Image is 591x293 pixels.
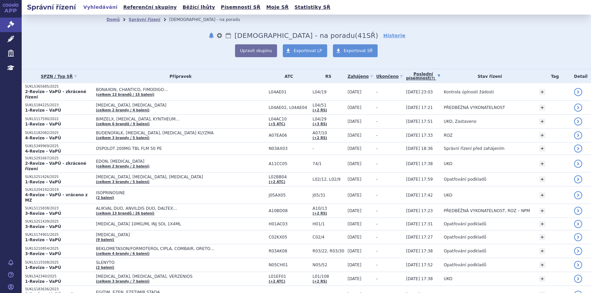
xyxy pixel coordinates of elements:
[25,287,92,292] p: SUKLS183636/2023
[313,177,344,182] span: L02/12, L02/9
[539,234,545,240] a: +
[96,260,265,265] span: SLENYTO
[358,31,366,40] span: 41
[574,261,582,269] a: detail
[313,103,344,108] span: L04/51
[269,146,309,151] span: N03AX03
[269,249,309,253] span: R03AK08
[539,221,545,227] a: +
[406,193,433,198] span: [DATE] 17:42
[96,266,114,269] a: (2 balení)
[294,48,322,53] span: Exportovat LP
[25,206,92,211] p: SUKLS115838/2023
[313,249,344,253] span: R03/22, R03/30
[444,146,504,151] span: Správní řízení před zahájením
[574,175,582,183] a: detail
[539,118,545,125] a: +
[376,177,378,182] span: -
[208,31,215,40] button: notifikace
[96,238,114,242] a: (9 balení)
[444,105,505,110] span: PŘEDBĚŽNÁ VYKONATELNOST
[539,248,545,254] a: +
[376,161,378,166] span: -
[269,263,309,267] span: N05CH01
[376,193,378,198] span: -
[444,161,452,166] span: UKO
[25,279,61,284] strong: 1-Revize - VaPÚ
[406,235,433,240] span: [DATE] 17:27
[313,206,344,211] span: A10/13
[444,119,476,124] span: UKO, Zastaveno
[25,265,61,270] strong: 1-Revize - VaPÚ
[313,211,327,215] a: (+2 RS)
[574,247,582,255] a: detail
[347,133,361,138] span: [DATE]
[406,119,433,124] span: [DATE] 17:51
[269,105,309,110] span: L04AE02, L04AE04
[344,48,373,53] span: Exportovat SŘ
[25,224,61,229] strong: 3-Revize - VaPÚ
[269,208,309,213] span: A10BD08
[313,136,327,140] a: (+2 RS)
[539,276,545,282] a: +
[313,193,344,198] span: J05/31
[430,76,435,81] abbr: (?)
[264,3,291,12] a: Moje SŘ
[440,69,536,83] th: Stav řízení
[313,222,344,226] span: H01/1
[313,117,344,121] span: L04/29
[347,161,361,166] span: [DATE]
[406,208,433,213] span: [DATE] 17:23
[92,69,265,83] th: Přípravek
[269,161,309,166] span: A11CC05
[347,249,361,253] span: [DATE]
[96,190,265,195] span: ISOPRINOSINE
[347,146,361,151] span: [DATE]
[347,276,361,281] span: [DATE]
[333,44,378,57] a: Exportovat SŘ
[574,117,582,126] a: detail
[347,72,373,81] a: Zahájeno
[347,208,361,213] span: [DATE]
[406,133,433,138] span: [DATE] 17:33
[96,136,149,140] a: (celkem 3 brandy / 5 balení)
[539,262,545,268] a: +
[444,133,452,138] span: ROZ
[269,90,309,94] span: L04AE01
[376,146,378,151] span: -
[406,263,433,267] span: [DATE] 17:52
[96,117,265,121] span: BIMZELX, [MEDICAL_DATA], KYNTHEUM…
[347,177,361,182] span: [DATE]
[25,187,92,192] p: SUKLS204192/2019
[376,90,378,94] span: -
[25,108,61,113] strong: 1-Revize - VaPÚ
[235,44,277,57] button: Upravit skupinu
[313,90,344,94] span: L04/19
[376,133,378,138] span: -
[574,131,582,139] a: detail
[219,3,262,12] a: Písemnosti SŘ
[25,260,92,265] p: SUKLS115508/2025
[25,149,61,154] strong: 4-Revize - VaPÚ
[22,2,81,12] h2: Správní řízení
[313,235,344,240] span: C02/4
[406,90,433,94] span: [DATE] 23:03
[444,263,486,267] span: Opatřování podkladů
[574,233,582,241] a: detail
[574,220,582,228] a: detail
[536,69,571,83] th: Tag
[539,145,545,152] a: +
[269,175,309,179] span: L02BB04
[96,196,114,200] a: (2 balení)
[539,105,545,111] a: +
[96,211,154,215] a: (celkem 13 brandů / 26 balení)
[376,235,378,240] span: -
[347,222,361,226] span: [DATE]
[25,156,92,161] p: SUKLS291667/2025
[269,274,309,279] span: L01EF01
[96,222,265,226] span: [MEDICAL_DATA] 10MG/ML INJ SOL 1X4ML
[96,175,265,179] span: [MEDICAL_DATA], [MEDICAL_DATA], [MEDICAL_DATA]
[376,72,403,81] a: Ukončeno
[25,219,92,224] p: SUKLS251439/2025
[444,249,486,253] span: Opatřování podkladů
